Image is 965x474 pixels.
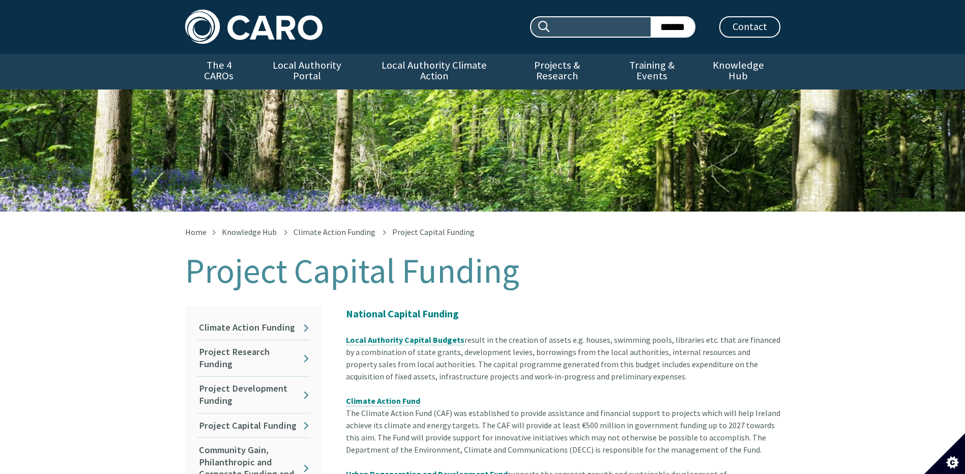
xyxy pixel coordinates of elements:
a: Project Development Funding [197,377,310,413]
a: Contact [719,16,780,38]
a: Training & Events [607,54,696,90]
a: Project Research Funding [197,340,310,376]
a: Local Authority Climate Action [362,54,507,90]
a: Project Capital Funding [197,413,310,437]
a: The 4 CAROs [185,54,253,90]
a: Home [185,227,207,237]
a: Projects & Research [507,54,607,90]
h1: Project Capital Funding [185,252,780,290]
a: Climate Action Fund [346,396,420,406]
span: Project Capital Funding [392,227,475,237]
a: Local Authority Portal [253,54,362,90]
a: Climate Action Funding [294,227,375,237]
a: Knowledge Hub [222,227,277,237]
button: Set cookie preferences [924,433,965,474]
a: Knowledge Hub [696,54,780,90]
a: Local Authority Capital Budgets [346,335,464,345]
span: National Capital Funding [346,307,459,320]
img: Caro logo [185,10,323,44]
a: Climate Action Funding [197,316,310,340]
